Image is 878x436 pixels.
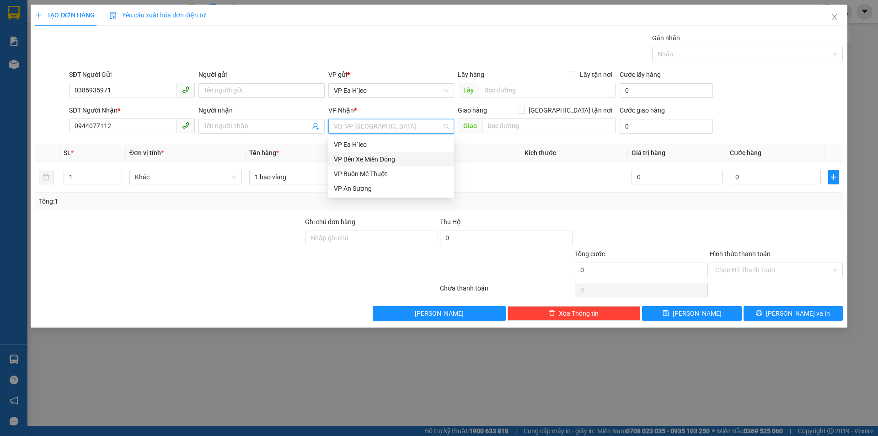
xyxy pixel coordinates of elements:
span: Xóa Thông tin [559,308,599,318]
span: [PERSON_NAME] và In [766,308,830,318]
span: Kích thước [525,149,556,156]
div: VP Buôn Mê Thuột [334,169,449,179]
input: Ghi chú đơn hàng [305,231,438,245]
div: Chưa thanh toán [439,283,574,299]
div: VP Ea H`leo [334,140,449,150]
span: Thu Hộ [440,218,461,226]
span: save [663,310,669,317]
button: delete [39,170,54,184]
div: VP An Sương [334,183,449,194]
span: VP Nhận [328,107,354,114]
div: VP Ea H`leo [328,137,454,152]
span: close [831,13,838,21]
span: Giá trị hàng [632,149,665,156]
button: save[PERSON_NAME] [642,306,741,321]
span: [GEOGRAPHIC_DATA] tận nơi [525,105,616,115]
span: CR : [7,49,21,59]
label: Cước giao hàng [620,107,665,114]
button: plus [828,170,839,184]
span: Giao hàng [458,107,487,114]
label: Ghi chú đơn hàng [305,218,355,226]
span: [PERSON_NAME] [673,308,722,318]
span: phone [182,86,189,93]
span: Lấy tận nơi [576,70,616,80]
input: 0 [632,170,723,184]
span: SL [64,149,71,156]
span: Lấy hàng [458,71,484,78]
span: plus [829,173,839,181]
span: delete [549,310,555,317]
input: Dọc đường [479,83,616,97]
label: Hình thức thanh toán [710,250,771,258]
span: user-add [312,123,319,130]
div: 0706052729 [78,30,142,43]
span: Cước hàng [730,149,761,156]
span: plus [35,12,42,18]
span: Yêu cầu xuất hóa đơn điện tử [109,11,206,19]
span: VP Ea H`leo [334,84,449,97]
span: Giao [458,118,482,133]
span: [PERSON_NAME] [415,308,464,318]
input: Dọc đường [482,118,616,133]
span: Gửi: [8,9,22,18]
div: 0868309528 [8,30,72,43]
span: Đơn vị tính [129,149,164,156]
div: Tổng: 1 [39,196,339,206]
div: VP Buôn Mê Thuột [328,167,454,181]
span: Lấy [458,83,479,97]
div: VP Bến Xe Miền Đông [334,154,449,164]
div: SĐT Người Gửi [69,70,195,80]
div: 30.000 [7,48,73,59]
div: Người nhận [198,105,324,115]
button: deleteXóa Thông tin [508,306,641,321]
div: Tên hàng: hồ sơ ( : 1 ) [8,65,142,76]
span: SL [87,64,99,76]
input: Cước giao hàng [620,119,713,134]
span: Nhận: [78,9,100,18]
button: [PERSON_NAME] [373,306,506,321]
div: VP gửi [328,70,454,80]
div: Người gửi [198,70,324,80]
span: Tổng cước [575,250,605,258]
span: Tên hàng [249,149,279,156]
label: Gán nhãn [652,34,680,42]
div: VP Ea H`leo [8,8,72,30]
div: VP An Sương [328,181,454,196]
div: SĐT Người Nhận [69,105,195,115]
span: phone [182,122,189,129]
button: Close [822,5,847,30]
span: TẠO ĐƠN HÀNG [35,11,95,19]
button: printer[PERSON_NAME] và In [744,306,843,321]
div: VP Bến Xe Miền Đông [328,152,454,167]
input: Cước lấy hàng [620,83,713,98]
input: VD: Bàn, Ghế [249,170,362,184]
span: Khác [135,170,237,184]
img: icon [109,12,117,19]
span: printer [756,310,762,317]
label: Cước lấy hàng [620,71,661,78]
div: VP Bến Xe Miền Đông [78,8,142,30]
